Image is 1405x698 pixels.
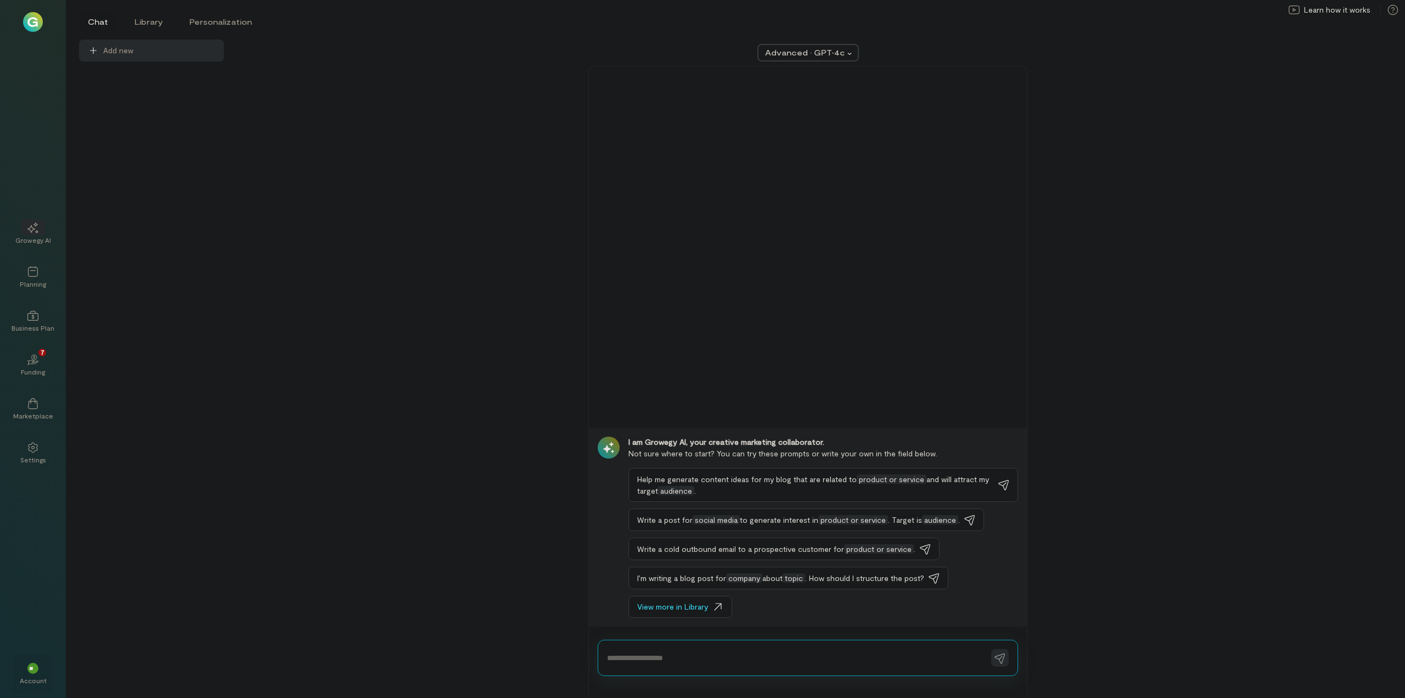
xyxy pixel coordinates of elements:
[693,515,740,524] span: social media
[637,544,844,554] span: Write a cold outbound email to a prospective customer for
[783,573,805,583] span: topic
[857,474,926,484] span: product or service
[13,214,53,253] a: Growegy AI
[958,515,960,524] span: .
[914,544,915,554] span: .
[79,13,117,31] li: Chat
[844,544,914,554] span: product or service
[15,236,51,244] div: Growegy AI
[13,301,53,341] a: Business Plan
[740,515,818,524] span: to generate interest in
[13,258,53,297] a: Planning
[637,573,726,583] span: I’m writing a blog post for
[726,573,762,583] span: company
[637,474,857,484] span: Help me generate content ideas for my blog that are related to
[628,437,1018,448] div: I am Growegy AI, your creative marketing collaborator.
[805,573,924,583] span: . How should I structure the post?
[126,13,172,31] li: Library
[765,47,844,58] div: Advanced · GPT‑4o
[818,515,888,524] span: product or service
[762,573,783,583] span: about
[637,601,708,612] span: View more in Library
[628,448,1018,459] div: Not sure where to start? You can try these prompts or write your own in the field below.
[628,567,948,589] button: I’m writing a blog post forcompanyabouttopic. How should I structure the post?
[20,455,46,464] div: Settings
[12,323,54,332] div: Business Plan
[1304,4,1370,15] span: Learn how it works
[41,347,44,357] span: 7
[13,345,53,385] a: Funding
[21,367,45,376] div: Funding
[658,486,694,495] span: audience
[637,515,693,524] span: Write a post for
[888,515,922,524] span: . Target is
[628,468,1018,502] button: Help me generate content ideas for my blog that are related toproduct or serviceand will attract ...
[13,389,53,429] a: Marketplace
[181,13,261,31] li: Personalization
[13,433,53,473] a: Settings
[13,411,53,420] div: Marketplace
[628,538,940,560] button: Write a cold outbound email to a prospective customer forproduct or service.
[20,676,47,685] div: Account
[20,280,46,288] div: Planning
[628,509,984,531] button: Write a post forsocial mediato generate interest inproduct or service. Target isaudience.
[103,45,215,56] span: Add new
[694,486,696,495] span: .
[922,515,958,524] span: audience
[628,596,732,618] button: View more in Library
